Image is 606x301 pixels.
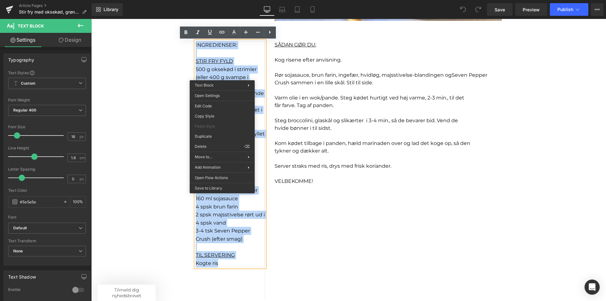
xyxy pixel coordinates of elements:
[13,249,23,253] b: None
[8,70,86,75] div: Text Styles
[20,198,60,205] input: Color
[8,125,86,129] div: Font Size
[106,23,146,29] span: NGREDIENSER:
[195,83,214,87] span: Text Block
[47,33,93,47] a: Design
[183,121,379,127] font: Kom kødet tilbage i panden, hæld marinaden over og lad det koge op, så den
[104,136,142,142] font: Frisk koriander
[515,3,547,16] a: Preview
[195,103,250,109] span: Edit Code
[183,76,373,82] font: Varm olie i en wok/pande. Steg kødet hurtigt ved høj varme, 2-3 min., til det
[495,6,505,13] span: Save
[8,167,86,172] div: Letter Spacing
[104,160,159,166] font: 4 fed hvidløg, presset
[104,71,173,86] font: 1 stor glaskål, skåret i tynde strimler
[13,226,27,231] i: Default
[195,165,248,170] span: Add Animation
[104,39,142,45] u: STIR FRY FYLD
[259,3,275,16] a: Desktop
[104,193,174,207] font: 2 spsk majsstivelse rørt ud i 4 spsk vand
[195,113,250,119] span: Copy Style
[244,144,250,149] span: ⌫
[557,7,573,12] span: Publish
[104,168,166,174] font: 2 spsk friskrevet ingefær
[275,3,290,16] a: Laptop
[104,241,127,247] font: Kogte ris
[550,3,588,16] button: Publish
[585,280,600,295] div: Open Intercom Messenger
[183,129,237,135] font: tykner og dækker alt.
[183,144,300,150] font: Server straks med ris, drys med frisk koriander.
[8,98,86,102] div: Font Weight
[70,196,86,208] div: %
[183,23,225,29] span: SÅDAN GØR DU:
[195,185,250,191] span: Save to Library
[104,88,171,102] font: 2 bundt broccolini, skåret i 3-4 cm stykker
[104,233,144,239] u: TIL SERVERING
[8,215,86,220] div: Font
[8,287,66,294] div: Enable
[80,177,85,181] span: px
[92,3,123,16] a: New Library
[104,209,159,223] font: 3-4 tsk Seven Pepper Crush (efter smag)
[472,3,484,16] button: Redo
[8,146,86,150] div: Line Height
[183,83,242,89] font: får farve. Tag af panden.
[8,239,86,243] div: Text Transform
[591,3,603,16] button: More
[104,152,133,158] u: MARINADE
[18,23,44,28] span: Text Block
[13,108,37,112] b: Regular 400
[195,123,250,129] span: Paste Style
[183,106,240,112] font: hvide bønner i til sidst.
[523,6,540,13] span: Preview
[80,156,85,160] span: em
[195,175,250,181] span: Open Flow Actions
[104,128,161,134] font: 4 spsk olie til stegning
[21,81,35,86] b: Custom
[305,3,320,16] a: Mobile
[183,159,222,165] span: VELBEKOMME!
[195,93,250,99] span: Open Settings
[19,9,80,15] span: Stir fry med oksekød, grønt &amp; Seven Pepper Crush
[8,188,86,193] div: Text Color
[195,134,250,139] span: Duplicate
[457,3,469,16] button: Undo
[183,38,250,44] span: Kog risene efter anvisning.
[19,3,92,8] a: Article Pages
[104,185,147,191] font: 4 spsk brun farin
[183,53,360,59] font: Rør sojasauce, brun farin, ingefær, hvidløg, majsstivelse-blandingen og
[104,104,155,110] font: 2 håndfuld slikærter
[183,99,367,105] font: Steg broccolini, glaskål og slikærter i 3-4 min., så de bevarer bid. Vend de
[104,22,174,30] p: I
[104,177,147,183] font: 160 ml sojasauce
[8,271,36,280] div: Text Shadow
[290,3,305,16] a: Tablet
[104,7,118,12] span: Library
[80,135,85,139] span: px
[195,144,244,149] span: Delete
[195,154,248,160] span: Move to...
[104,112,174,126] font: 1 dåse hvide bønner, skyllet og drænet
[8,54,34,63] div: Typography
[104,47,165,69] font: 500 g oksekød i strimler (eller 400 g svampe i skiver)
[183,53,396,67] span: Seven Pepper Crush sammen i en lille skål. Stil til side.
